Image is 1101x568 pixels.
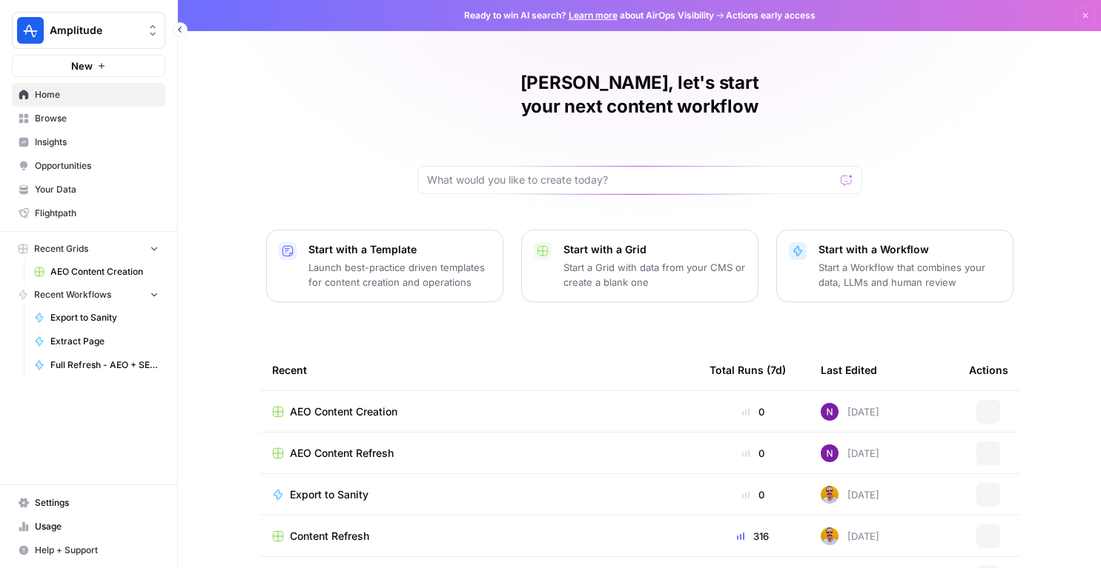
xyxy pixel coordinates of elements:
input: What would you like to create today? [427,173,835,187]
span: Home [35,88,159,101]
img: kedmmdess6i2jj5txyq6cw0yj4oc [821,403,839,421]
img: mtm3mwwjid4nvhapkft0keo1ean8 [821,486,839,504]
a: AEO Content Creation [27,260,165,284]
a: Browse [12,107,165,130]
span: Content Refresh [290,529,369,544]
div: [DATE] [821,527,879,545]
p: Start with a Grid [563,242,746,257]
a: Your Data [12,178,165,201]
a: Export to Sanity [272,487,686,502]
span: Help + Support [35,544,159,557]
p: Start a Workflow that combines your data, LLMs and human review [819,260,1001,290]
a: Content Refresh [272,529,686,544]
button: Start with a TemplateLaunch best-practice driven templates for content creation and operations [266,230,503,302]
a: Export to Sanity [27,306,165,330]
span: Actions early access [726,9,816,22]
img: mtm3mwwjid4nvhapkft0keo1ean8 [821,527,839,545]
button: Recent Grids [12,238,165,260]
div: [DATE] [821,403,879,421]
span: Export to Sanity [290,487,368,502]
p: Start a Grid with data from your CMS or create a blank one [563,260,746,290]
span: Insights [35,136,159,149]
span: Recent Workflows [34,288,111,301]
div: Last Edited [821,350,877,390]
span: AEO Content Creation [50,265,159,278]
span: New [71,59,93,73]
button: Recent Workflows [12,284,165,306]
span: Browse [35,112,159,125]
div: [DATE] [821,486,879,504]
div: 316 [710,529,797,544]
div: 0 [710,404,797,419]
button: Workspace: Amplitude [12,12,165,49]
span: AEO Content Creation [290,404,397,419]
a: Insights [12,130,165,154]
span: Usage [35,520,159,533]
button: Start with a GridStart a Grid with data from your CMS or create a blank one [521,230,758,302]
span: Export to Sanity [50,311,159,324]
div: Total Runs (7d) [710,350,786,390]
a: Learn more [569,10,618,21]
span: Recent Grids [34,242,88,255]
a: Usage [12,515,165,538]
img: kedmmdess6i2jj5txyq6cw0yj4oc [821,444,839,462]
a: Home [12,83,165,107]
span: Flightpath [35,207,159,220]
a: Full Refresh - AEO + SERP Briefs - EXPLORE [27,353,165,377]
p: Start with a Template [308,242,491,257]
div: [DATE] [821,444,879,462]
span: Full Refresh - AEO + SERP Briefs - EXPLORE [50,358,159,372]
button: Start with a WorkflowStart a Workflow that combines your data, LLMs and human review [776,230,1014,302]
span: Ready to win AI search? about AirOps Visibility [464,9,714,22]
img: Amplitude Logo [17,17,44,44]
a: AEO Content Creation [272,404,686,419]
span: Extract Page [50,335,159,348]
div: 0 [710,446,797,461]
p: Launch best-practice driven templates for content creation and operations [308,260,491,290]
span: Opportunities [35,159,159,173]
h1: [PERSON_NAME], let's start your next content workflow [417,71,862,118]
span: Your Data [35,183,159,196]
button: Help + Support [12,538,165,562]
div: 0 [710,487,797,502]
span: Settings [35,496,159,509]
div: Recent [272,350,686,390]
p: Start with a Workflow [819,242,1001,257]
span: AEO Content Refresh [290,446,394,461]
a: Settings [12,491,165,515]
a: Flightpath [12,201,165,225]
a: Extract Page [27,330,165,353]
div: Actions [969,350,1008,390]
a: Opportunities [12,154,165,178]
span: Amplitude [50,23,139,38]
a: AEO Content Refresh [272,446,686,461]
button: New [12,55,165,77]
